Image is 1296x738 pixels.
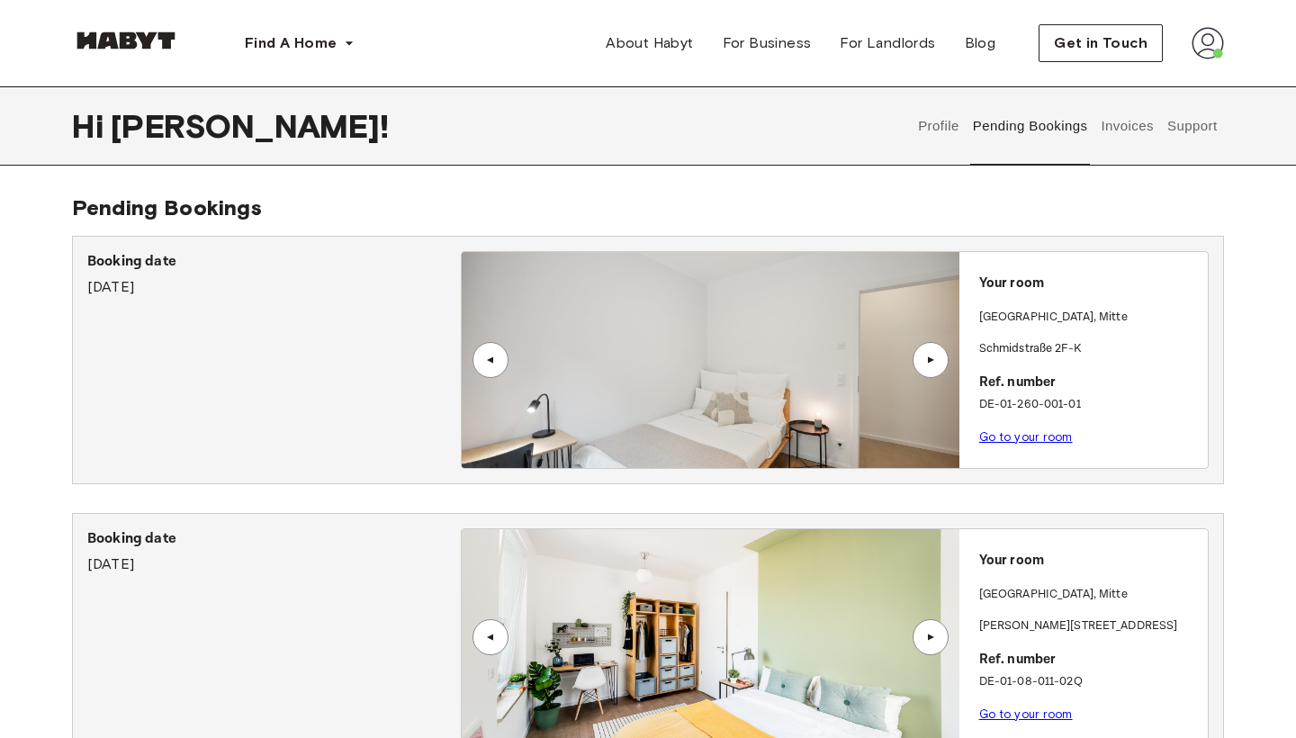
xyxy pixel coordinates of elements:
p: [GEOGRAPHIC_DATA] , Mitte [979,586,1128,604]
button: Find A Home [230,25,369,61]
div: ▲ [922,355,940,365]
a: Blog [950,25,1011,61]
span: Pending Bookings [72,194,262,220]
span: About Habyt [606,32,693,54]
span: For Business [723,32,812,54]
div: [DATE] [87,251,461,298]
button: Get in Touch [1039,24,1163,62]
span: For Landlords [840,32,935,54]
img: avatar [1192,27,1224,59]
span: Hi [72,107,111,145]
p: Booking date [87,528,461,550]
p: Ref. number [979,373,1201,393]
img: Habyt [72,31,180,49]
p: DE-01-08-011-02Q [979,673,1201,691]
p: Schmidstraße 2F-K [979,340,1201,358]
button: Support [1165,86,1219,166]
span: Find A Home [245,32,337,54]
button: Profile [916,86,962,166]
a: Go to your room [979,707,1073,721]
img: Image of the room [462,252,958,468]
p: DE-01-260-001-01 [979,396,1201,414]
button: Pending Bookings [970,86,1090,166]
p: Your room [979,274,1201,294]
button: Invoices [1099,86,1156,166]
p: Booking date [87,251,461,273]
p: [GEOGRAPHIC_DATA] , Mitte [979,309,1128,327]
div: ▲ [481,632,499,643]
p: [PERSON_NAME][STREET_ADDRESS] [979,617,1201,635]
span: Get in Touch [1054,32,1147,54]
a: About Habyt [591,25,707,61]
a: Go to your room [979,430,1073,444]
p: Ref. number [979,650,1201,670]
span: [PERSON_NAME] ! [111,107,389,145]
a: For Business [708,25,826,61]
div: user profile tabs [912,86,1224,166]
span: Blog [965,32,996,54]
a: For Landlords [825,25,949,61]
div: ▲ [922,632,940,643]
p: Your room [979,551,1201,571]
div: ▲ [481,355,499,365]
div: [DATE] [87,528,461,575]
